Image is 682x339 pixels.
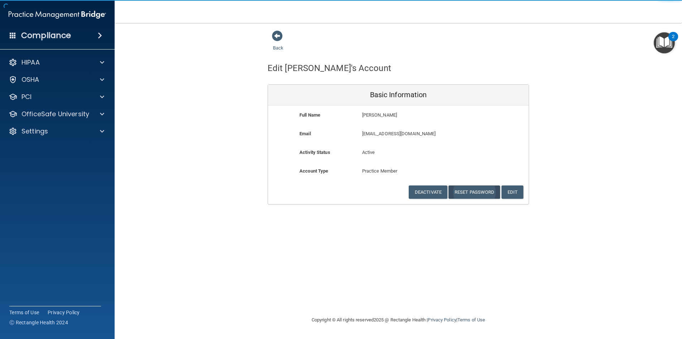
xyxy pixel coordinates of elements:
[448,185,500,199] button: Reset Password
[558,288,673,317] iframe: Drift Widget Chat Controller
[299,150,330,155] b: Activity Status
[21,58,40,67] p: HIPAA
[362,167,435,175] p: Practice Member
[21,110,89,118] p: OfficeSafe University
[9,75,104,84] a: OSHA
[9,319,68,326] span: Ⓒ Rectangle Health 2024
[21,75,39,84] p: OSHA
[21,127,48,136] p: Settings
[48,309,80,316] a: Privacy Policy
[21,93,32,101] p: PCI
[9,309,39,316] a: Terms of Use
[654,32,675,53] button: Open Resource Center, 2 new notifications
[9,8,106,22] img: PMB logo
[362,111,476,119] p: [PERSON_NAME]
[501,185,523,199] button: Edit
[9,93,104,101] a: PCI
[268,309,529,331] div: Copyright © All rights reserved 2025 @ Rectangle Health | |
[362,130,476,138] p: [EMAIL_ADDRESS][DOMAIN_NAME]
[9,127,104,136] a: Settings
[457,317,485,322] a: Terms of Use
[299,112,320,118] b: Full Name
[268,85,529,105] div: Basic Information
[268,63,391,73] h4: Edit [PERSON_NAME]'s Account
[362,148,435,157] p: Active
[409,185,447,199] button: Deactivate
[428,317,456,322] a: Privacy Policy
[299,131,311,136] b: Email
[273,37,283,51] a: Back
[672,37,674,46] div: 2
[9,110,104,118] a: OfficeSafe University
[21,30,71,41] h4: Compliance
[9,58,104,67] a: HIPAA
[299,168,328,174] b: Account Type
